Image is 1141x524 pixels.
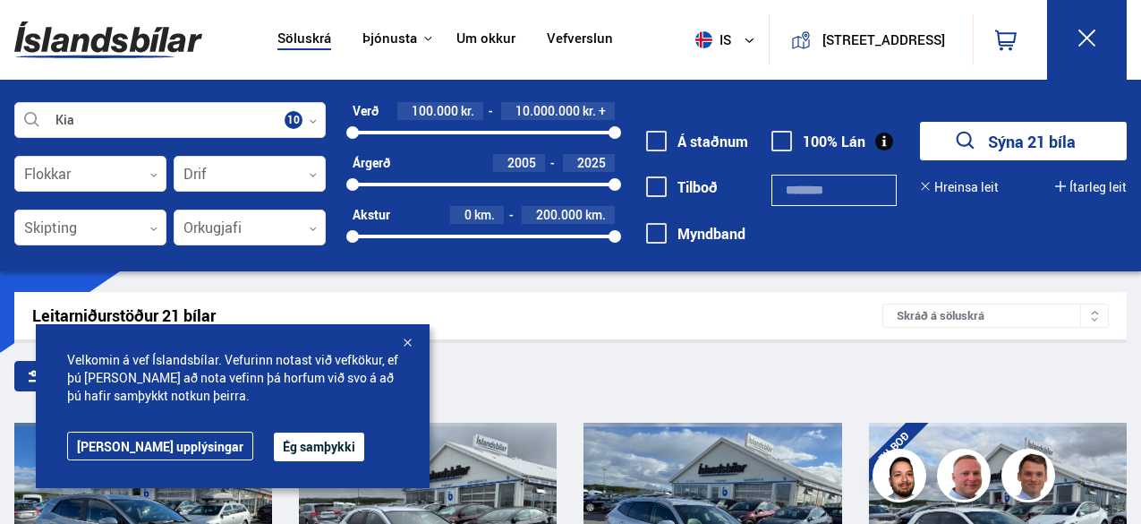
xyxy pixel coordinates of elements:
img: siFngHWaQ9KaOqBr.png [940,451,993,505]
img: nhp88E3Fdnt1Opn2.png [875,451,929,505]
span: 2005 [507,154,536,171]
div: Verð [353,104,379,118]
button: Sýna 21 bíla [920,122,1127,160]
div: Árgerð [353,156,390,170]
button: Ítarleg leit [1055,180,1127,194]
a: [STREET_ADDRESS] [779,14,962,65]
label: Á staðnum [646,133,748,150]
a: [PERSON_NAME] upplýsingar [67,432,253,460]
span: 2025 [577,154,606,171]
span: 0 [464,206,472,223]
span: kr. [461,104,474,118]
div: Akstur [353,208,390,222]
button: Ég samþykki [274,433,364,461]
div: Leitarniðurstöður 21 bílar [32,306,882,325]
span: km. [474,208,495,222]
a: Söluskrá [277,30,331,49]
a: Vefverslun [547,30,613,49]
span: kr. [583,104,596,118]
button: is [688,13,769,66]
label: Myndband [646,226,745,242]
button: [STREET_ADDRESS] [818,32,949,47]
label: Tilboð [646,179,718,195]
span: 200.000 [536,206,583,223]
img: G0Ugv5HjCgRt.svg [14,11,202,69]
div: Skráð á söluskrá [882,304,1109,328]
div: Sía [14,361,86,391]
span: Velkomin á vef Íslandsbílar. Vefurinn notast við vefkökur, ef þú [PERSON_NAME] að nota vefinn þá ... [67,351,398,405]
span: 100.000 [412,102,458,119]
button: Hreinsa leit [920,180,999,194]
span: is [688,31,733,48]
a: Um okkur [456,30,515,49]
span: + [599,104,606,118]
button: Þjónusta [362,30,417,47]
img: svg+xml;base64,PHN2ZyB4bWxucz0iaHR0cDovL3d3dy53My5vcmcvMjAwMC9zdmciIHdpZHRoPSI1MTIiIGhlaWdodD0iNT... [695,31,712,48]
img: FbJEzSuNWCJXmdc-.webp [1004,451,1058,505]
label: 100% Lán [771,133,865,150]
span: 10.000.000 [515,102,580,119]
span: km. [585,208,606,222]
